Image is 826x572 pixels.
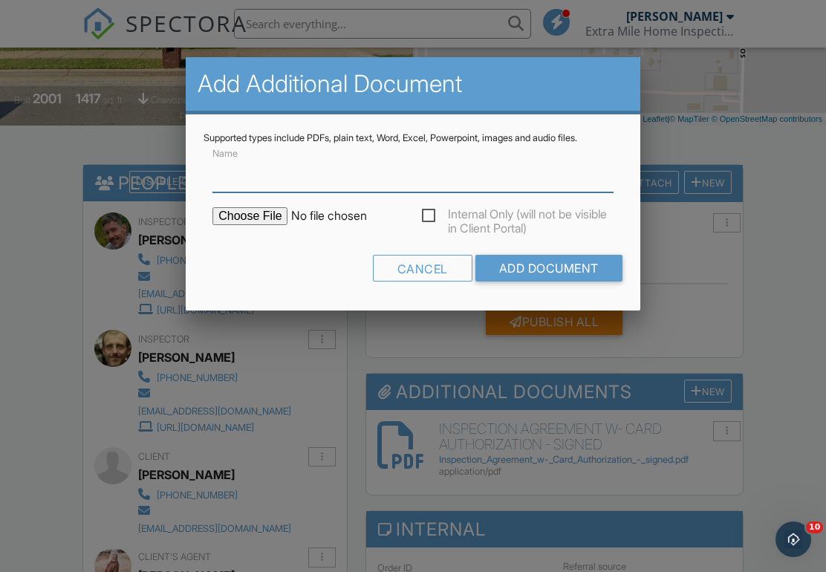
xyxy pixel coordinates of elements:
[212,147,238,160] label: Name
[204,132,622,144] div: Supported types include PDFs, plain text, Word, Excel, Powerpoint, images and audio files.
[475,255,622,282] input: Add Document
[775,521,811,557] iframe: Intercom live chat
[806,521,823,533] span: 10
[422,207,614,226] label: Internal Only (will not be visible in Client Portal)
[373,255,472,282] div: Cancel
[198,69,628,99] h2: Add Additional Document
